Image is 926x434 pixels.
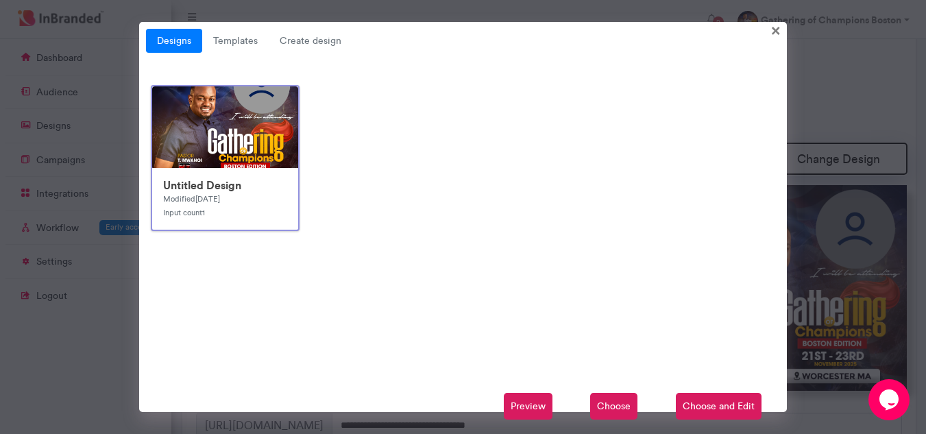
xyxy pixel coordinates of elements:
span: Choose and Edit [676,393,761,420]
span: × [771,19,781,40]
a: Designs [146,29,202,53]
small: Input count 1 [163,208,205,217]
small: Modified [DATE] [163,194,220,204]
h6: Untitled Design [163,179,287,192]
a: Templates [202,29,269,53]
span: Create design [269,29,352,53]
span: Choose [590,393,637,420]
span: Preview [504,393,552,420]
iframe: chat widget [868,379,912,420]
